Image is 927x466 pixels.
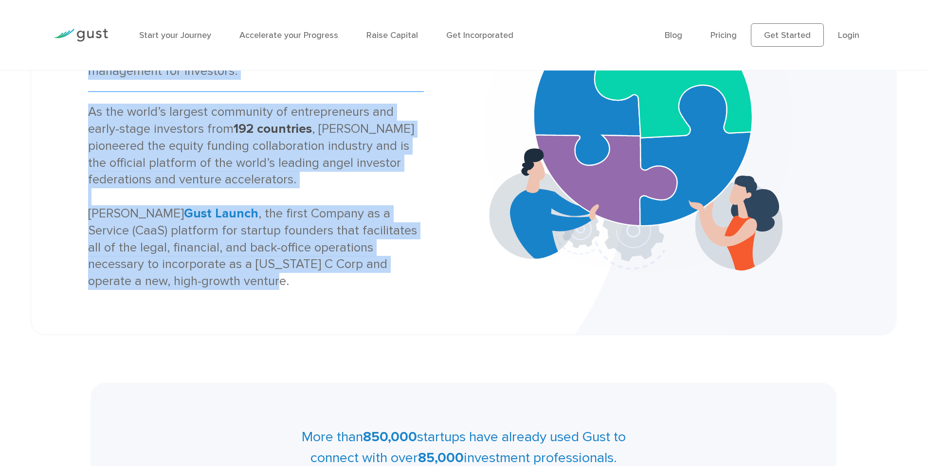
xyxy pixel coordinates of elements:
a: Accelerate your Progress [239,30,338,40]
img: Gust Logo [54,29,108,42]
a: Get Started [751,23,824,47]
a: Login [838,30,859,40]
a: Pricing [710,30,737,40]
strong: 850,000 [363,429,417,445]
a: Start your Journey [139,30,211,40]
strong: 192 countries [234,121,312,136]
a: Blog [665,30,682,40]
strong: 85,000 [418,449,464,466]
a: Raise Capital [366,30,418,40]
a: Gust Launch [184,206,258,221]
div: As the world’s largest community of entrepreneurs and early-stage investors from , [PERSON_NAME] ... [88,104,424,290]
a: Get Incorporated [446,30,513,40]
